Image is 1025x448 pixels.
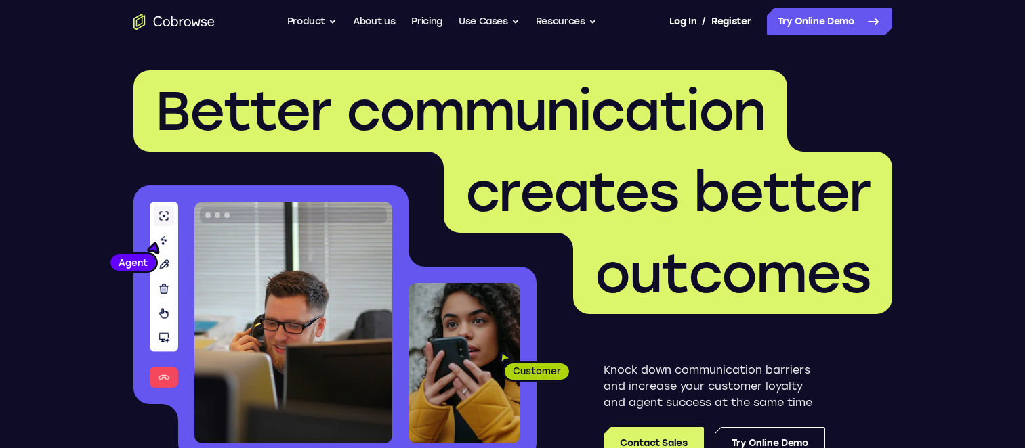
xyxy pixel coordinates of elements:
span: outcomes [595,241,871,306]
span: creates better [465,160,871,225]
a: Go to the home page [133,14,215,30]
p: Knock down communication barriers and increase your customer loyalty and agent success at the sam... [604,362,825,411]
a: Register [711,8,751,35]
button: Resources [536,8,597,35]
span: / [702,14,706,30]
img: A customer support agent talking on the phone [194,202,392,443]
img: A customer holding their phone [409,283,520,443]
button: Product [287,8,337,35]
a: Pricing [411,8,442,35]
button: Use Cases [459,8,520,35]
span: Better communication [155,79,766,143]
a: Log In [669,8,696,35]
a: About us [353,8,395,35]
a: Try Online Demo [767,8,892,35]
